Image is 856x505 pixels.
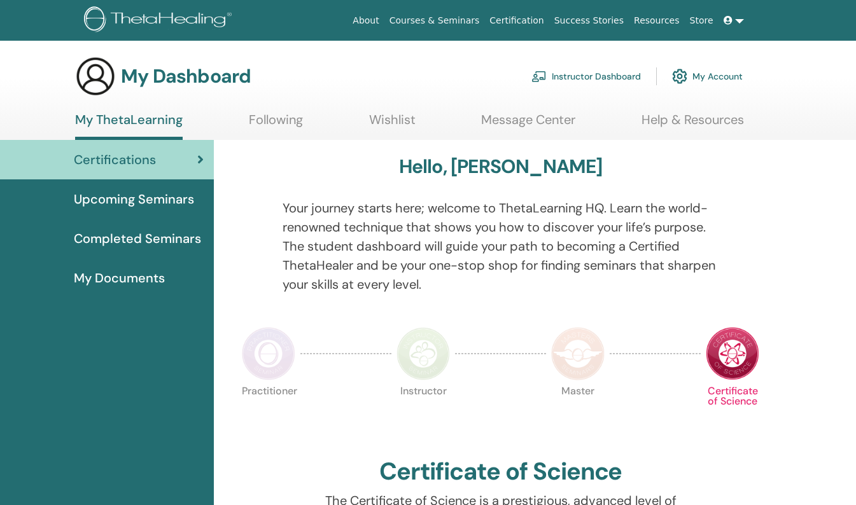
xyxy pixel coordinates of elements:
p: Instructor [396,386,450,439]
p: Certificate of Science [706,386,759,439]
span: Upcoming Seminars [74,190,194,209]
a: My Account [672,62,743,90]
img: chalkboard-teacher.svg [531,71,547,82]
img: Master [551,327,605,380]
p: Your journey starts here; welcome to ThetaLearning HQ. Learn the world-renowned technique that sh... [283,198,719,294]
p: Master [551,386,605,439]
img: Practitioner [242,327,295,380]
p: Practitioner [242,386,295,439]
img: logo.png [84,6,236,35]
img: Instructor [396,327,450,380]
span: Certifications [74,150,156,169]
a: Following [249,112,303,137]
a: Help & Resources [642,112,744,137]
a: Wishlist [369,112,416,137]
a: Success Stories [549,9,629,32]
a: Courses & Seminars [384,9,485,32]
a: About [347,9,384,32]
img: cog.svg [672,66,687,87]
a: Resources [629,9,685,32]
img: Certificate of Science [706,327,759,380]
span: Completed Seminars [74,229,201,248]
span: My Documents [74,268,165,287]
a: Certification [484,9,549,32]
a: My ThetaLearning [75,112,183,140]
a: Instructor Dashboard [531,62,641,90]
h2: Certificate of Science [379,457,622,487]
a: Message Center [481,112,575,137]
img: generic-user-icon.jpg [75,56,116,97]
h3: Hello, [PERSON_NAME] [399,155,603,178]
a: Store [685,9,719,32]
h3: My Dashboard [121,65,251,88]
